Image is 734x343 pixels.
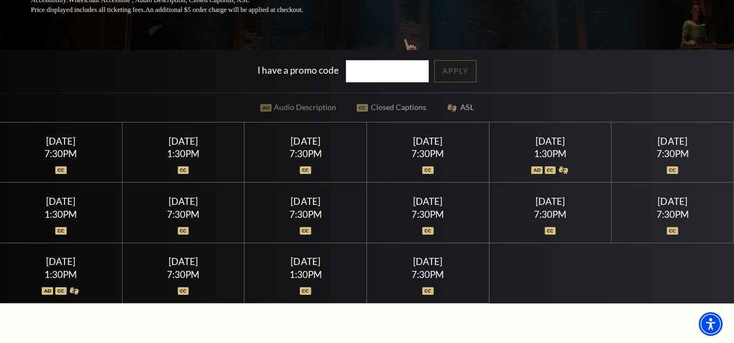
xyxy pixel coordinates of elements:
[502,135,598,147] div: [DATE]
[13,149,109,158] div: 7:30PM
[380,270,476,279] div: 7:30PM
[502,196,598,207] div: [DATE]
[380,210,476,219] div: 7:30PM
[135,270,231,279] div: 7:30PM
[624,196,720,207] div: [DATE]
[13,256,109,267] div: [DATE]
[699,312,723,336] div: Accessibility Menu
[145,6,303,14] span: An additional $5 order charge will be applied at checkout.
[257,256,353,267] div: [DATE]
[257,210,353,219] div: 7:30PM
[257,149,353,158] div: 7:30PM
[31,5,329,15] p: Price displayed includes all ticketing fees.
[257,196,353,207] div: [DATE]
[380,256,476,267] div: [DATE]
[257,64,339,75] label: I have a promo code
[135,210,231,219] div: 7:30PM
[135,196,231,207] div: [DATE]
[13,196,109,207] div: [DATE]
[624,210,720,219] div: 7:30PM
[624,149,720,158] div: 7:30PM
[502,149,598,158] div: 1:30PM
[13,135,109,147] div: [DATE]
[135,135,231,147] div: [DATE]
[13,210,109,219] div: 1:30PM
[135,256,231,267] div: [DATE]
[502,210,598,219] div: 7:30PM
[13,270,109,279] div: 1:30PM
[380,149,476,158] div: 7:30PM
[257,270,353,279] div: 1:30PM
[624,135,720,147] div: [DATE]
[380,196,476,207] div: [DATE]
[135,149,231,158] div: 1:30PM
[257,135,353,147] div: [DATE]
[380,135,476,147] div: [DATE]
